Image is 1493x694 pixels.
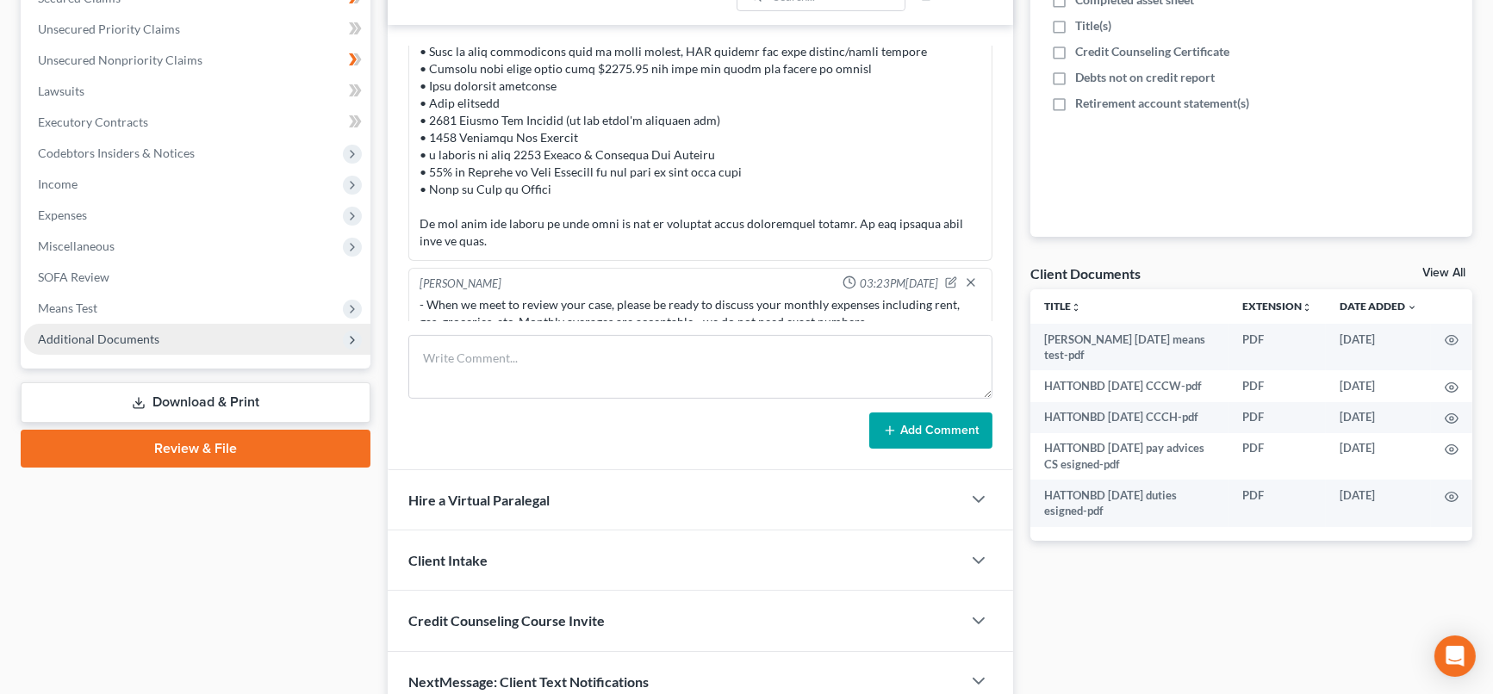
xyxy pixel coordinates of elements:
[1030,480,1229,527] td: HATTONBD [DATE] duties esigned-pdf
[420,276,501,293] div: [PERSON_NAME]
[1030,264,1141,282] div: Client Documents
[1075,69,1215,86] span: Debts not on credit report
[1030,433,1229,480] td: HATTONBD [DATE] pay advices CS esigned-pdf
[408,673,649,690] span: NextMessage: Client Text Notifications
[38,115,148,129] span: Executory Contracts
[1326,433,1431,480] td: [DATE]
[38,177,78,191] span: Income
[1422,267,1465,279] a: View All
[1030,370,1229,401] td: HATTONBD [DATE] CCCW-pdf
[1340,300,1417,313] a: Date Added expand_more
[408,492,550,508] span: Hire a Virtual Paralegal
[1071,302,1081,313] i: unfold_more
[1229,324,1326,371] td: PDF
[869,412,992,449] button: Add Comment
[1075,95,1249,112] span: Retirement account statement(s)
[1229,402,1326,433] td: PDF
[1075,43,1229,60] span: Credit Counseling Certificate
[1302,302,1312,313] i: unfold_more
[21,382,370,423] a: Download & Print
[38,301,97,315] span: Means Test
[1434,635,1476,677] div: Open Intercom Messenger
[38,84,84,98] span: Lawsuits
[1326,370,1431,401] td: [DATE]
[24,262,370,293] a: SOFA Review
[38,239,115,253] span: Miscellaneous
[1326,402,1431,433] td: [DATE]
[1075,17,1111,34] span: Title(s)
[1030,324,1229,371] td: [PERSON_NAME] [DATE] means test-pdf
[24,76,370,107] a: Lawsuits
[408,612,605,629] span: Credit Counseling Course Invite
[408,552,488,568] span: Client Intake
[38,146,195,160] span: Codebtors Insiders & Notices
[38,53,202,67] span: Unsecured Nonpriority Claims
[1242,300,1312,313] a: Extensionunfold_more
[1229,370,1326,401] td: PDF
[21,430,370,468] a: Review & File
[1326,480,1431,527] td: [DATE]
[1229,480,1326,527] td: PDF
[38,208,87,222] span: Expenses
[38,332,159,346] span: Additional Documents
[860,276,938,292] span: 03:23PM[DATE]
[1407,302,1417,313] i: expand_more
[24,45,370,76] a: Unsecured Nonpriority Claims
[1044,300,1081,313] a: Titleunfold_more
[1326,324,1431,371] td: [DATE]
[24,14,370,45] a: Unsecured Priority Claims
[38,270,109,284] span: SOFA Review
[24,107,370,138] a: Executory Contracts
[1229,433,1326,480] td: PDF
[420,296,981,331] div: - When we meet to review your case, please be ready to discuss your monthly expenses including re...
[1030,402,1229,433] td: HATTONBD [DATE] CCCH-pdf
[38,22,180,36] span: Unsecured Priority Claims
